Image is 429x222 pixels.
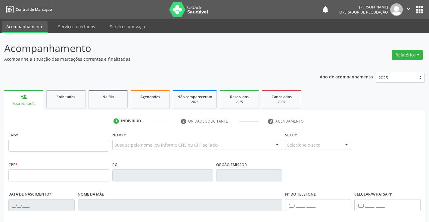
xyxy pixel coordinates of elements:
div: [PERSON_NAME] [339,5,388,10]
img: img [390,3,403,16]
input: (__) _____-_____ [354,199,421,211]
input: __/__/____ [8,199,75,211]
span: Operador de regulação [339,10,388,15]
label: Nome [112,130,126,140]
div: Indivíduo [121,118,141,124]
a: Central de Marcação [4,5,52,14]
button: Relatórios [392,50,423,60]
div: person_add [20,93,27,100]
span: Solicitados [57,94,75,99]
div: 1 [113,118,119,124]
span: Busque pelo nome (ou informe CNS ou CPF ao lado) [114,142,219,148]
button:  [403,3,414,16]
span: Não compareceram [177,94,212,99]
p: Acompanhamento [4,41,299,56]
span: Central de Marcação [16,7,52,12]
div: 2025 [266,100,297,104]
button: notifications [321,5,330,14]
span: Selecione o sexo [287,142,320,148]
label: Nome da mãe [78,190,104,199]
label: CPF [8,160,17,169]
div: 2025 [224,100,254,104]
p: Ano de acompanhamento [320,73,373,80]
span: Agendados [140,94,160,99]
button: apps [414,5,425,15]
label: RG [112,160,117,169]
span: Resolvidos [230,94,249,99]
i:  [405,5,412,12]
label: CNS [8,130,18,140]
a: Serviços ofertados [54,21,99,32]
span: Na fila [102,94,114,99]
input: (__) _____-_____ [285,199,351,211]
label: Nº do Telefone [285,190,316,199]
div: Nova marcação [8,102,39,106]
label: Data de nascimento [8,190,51,199]
label: Órgão emissor [216,160,247,169]
span: Cancelados [272,94,292,99]
label: Celular/WhatsApp [354,190,392,199]
a: Serviços por vaga [106,21,149,32]
p: Acompanhe a situação das marcações correntes e finalizadas [4,56,299,62]
div: 2025 [177,100,212,104]
a: Acompanhamento [2,21,48,33]
label: Sexo [285,130,297,140]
